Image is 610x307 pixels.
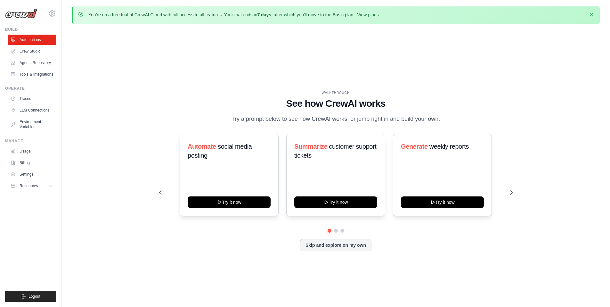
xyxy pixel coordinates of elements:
[188,143,216,150] span: Automate
[8,181,56,191] button: Resources
[294,143,376,159] span: customer support tickets
[8,46,56,56] a: Crew Studio
[429,143,469,150] span: weekly reports
[8,58,56,68] a: Agents Repository
[188,196,271,208] button: Try it now
[159,98,513,109] h1: See how CrewAI works
[5,86,56,91] div: Operate
[294,196,377,208] button: Try it now
[5,9,37,18] img: Logo
[8,35,56,45] a: Automations
[8,146,56,156] a: Usage
[8,117,56,132] a: Environment Variables
[5,291,56,302] button: Logout
[8,158,56,168] a: Billing
[228,114,443,124] p: Try a prompt below to see how CrewAI works, or jump right in and build your own.
[5,138,56,144] div: Manage
[8,169,56,179] a: Settings
[88,12,380,18] p: You're on a free trial of CrewAI Cloud with full access to all features. Your trial ends in , aft...
[28,294,40,299] span: Logout
[401,196,484,208] button: Try it now
[159,90,513,95] div: WALKTHROUGH
[257,12,271,17] strong: 7 days
[294,143,327,150] span: Summarize
[188,143,252,159] span: social media posting
[8,94,56,104] a: Traces
[401,143,428,150] span: Generate
[300,239,371,251] button: Skip and explore on my own
[20,183,38,188] span: Resources
[8,69,56,79] a: Tools & Integrations
[5,27,56,32] div: Build
[8,105,56,115] a: LLM Connections
[357,12,378,17] a: View plans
